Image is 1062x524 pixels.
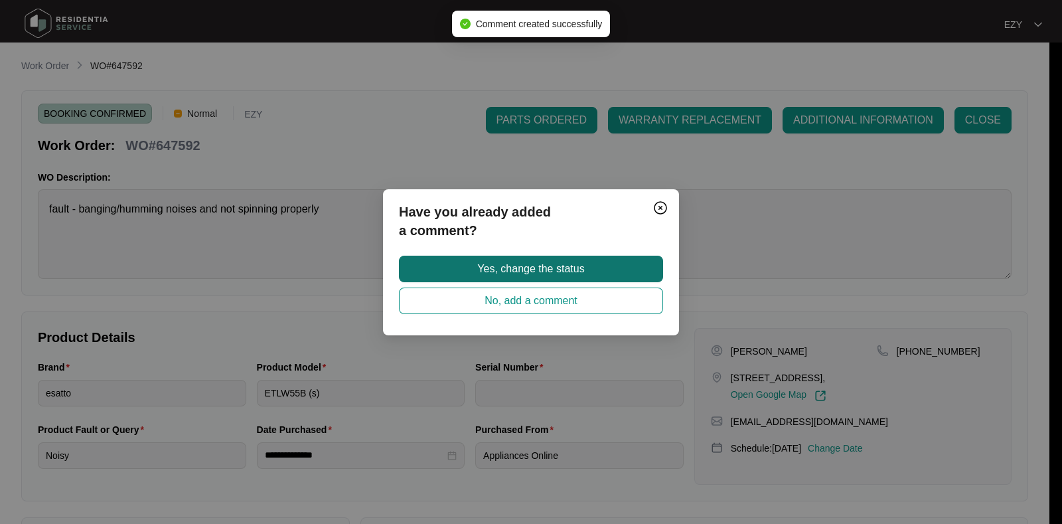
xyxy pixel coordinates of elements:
[485,293,577,309] span: No, add a comment
[476,19,603,29] span: Comment created successfully
[399,221,663,240] p: a comment?
[399,288,663,314] button: No, add a comment
[650,197,671,218] button: Close
[652,200,668,216] img: closeCircle
[399,203,663,221] p: Have you already added
[477,261,584,277] span: Yes, change the status
[399,256,663,282] button: Yes, change the status
[460,19,471,29] span: check-circle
